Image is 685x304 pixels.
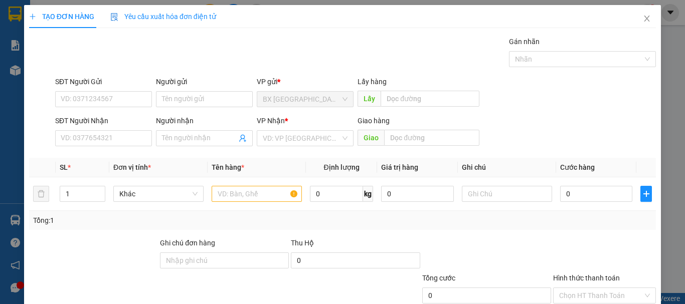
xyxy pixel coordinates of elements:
[33,186,49,202] button: delete
[422,274,455,282] span: Tổng cước
[29,13,36,20] span: plus
[239,134,247,142] span: user-add
[381,91,479,107] input: Dọc đường
[381,186,453,202] input: 0
[113,163,151,171] span: Đơn vị tính
[257,117,285,125] span: VP Nhận
[358,91,381,107] span: Lấy
[553,274,620,282] label: Hình thức thanh toán
[257,76,354,87] div: VP gửi
[291,239,314,247] span: Thu Hộ
[643,15,651,23] span: close
[363,186,373,202] span: kg
[55,76,152,87] div: SĐT Người Gửi
[509,38,540,46] label: Gán nhãn
[29,13,94,21] span: TẠO ĐƠN HÀNG
[384,130,479,146] input: Dọc đường
[263,92,348,107] span: BX Quảng Ngãi
[110,13,118,21] img: icon
[641,190,651,198] span: plus
[110,13,216,21] span: Yêu cầu xuất hóa đơn điện tử
[55,115,152,126] div: SĐT Người Nhận
[640,186,652,202] button: plus
[212,186,302,202] input: VD: Bàn, Ghế
[119,186,198,201] span: Khác
[323,163,359,171] span: Định lượng
[358,130,384,146] span: Giao
[212,163,244,171] span: Tên hàng
[381,163,418,171] span: Giá trị hàng
[358,78,387,86] span: Lấy hàng
[358,117,390,125] span: Giao hàng
[160,239,215,247] label: Ghi chú đơn hàng
[60,163,68,171] span: SL
[458,158,556,177] th: Ghi chú
[633,5,661,33] button: Close
[156,115,253,126] div: Người nhận
[156,76,253,87] div: Người gửi
[160,252,289,268] input: Ghi chú đơn hàng
[33,215,265,226] div: Tổng: 1
[560,163,595,171] span: Cước hàng
[462,186,552,202] input: Ghi Chú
